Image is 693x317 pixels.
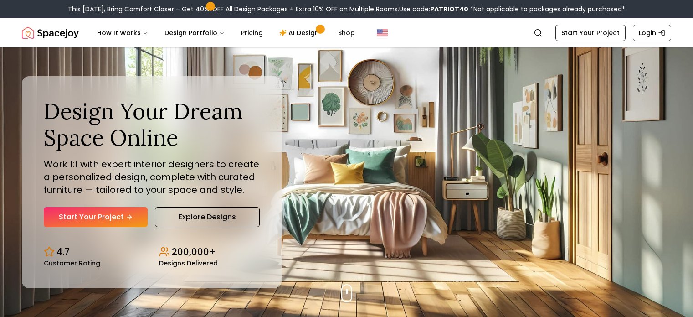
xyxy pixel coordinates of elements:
a: Start Your Project [555,25,626,41]
a: Explore Designs [155,207,260,227]
p: 4.7 [56,245,70,258]
a: Pricing [234,24,270,42]
small: Designs Delivered [159,260,218,266]
h1: Design Your Dream Space Online [44,98,260,151]
div: Design stats [44,238,260,266]
img: United States [377,27,388,38]
a: Spacejoy [22,24,79,42]
span: *Not applicable to packages already purchased* [468,5,625,14]
p: Work 1:1 with expert interior designers to create a personalized design, complete with curated fu... [44,158,260,196]
a: Shop [331,24,362,42]
nav: Main [90,24,362,42]
button: How It Works [90,24,155,42]
span: Use code: [399,5,468,14]
a: Login [633,25,671,41]
p: 200,000+ [172,245,216,258]
a: AI Design [272,24,329,42]
div: This [DATE], Bring Comfort Closer – Get 40% OFF All Design Packages + Extra 10% OFF on Multiple R... [68,5,625,14]
img: Spacejoy Logo [22,24,79,42]
nav: Global [22,18,671,47]
a: Start Your Project [44,207,148,227]
button: Design Portfolio [157,24,232,42]
small: Customer Rating [44,260,100,266]
b: PATRIOT40 [430,5,468,14]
